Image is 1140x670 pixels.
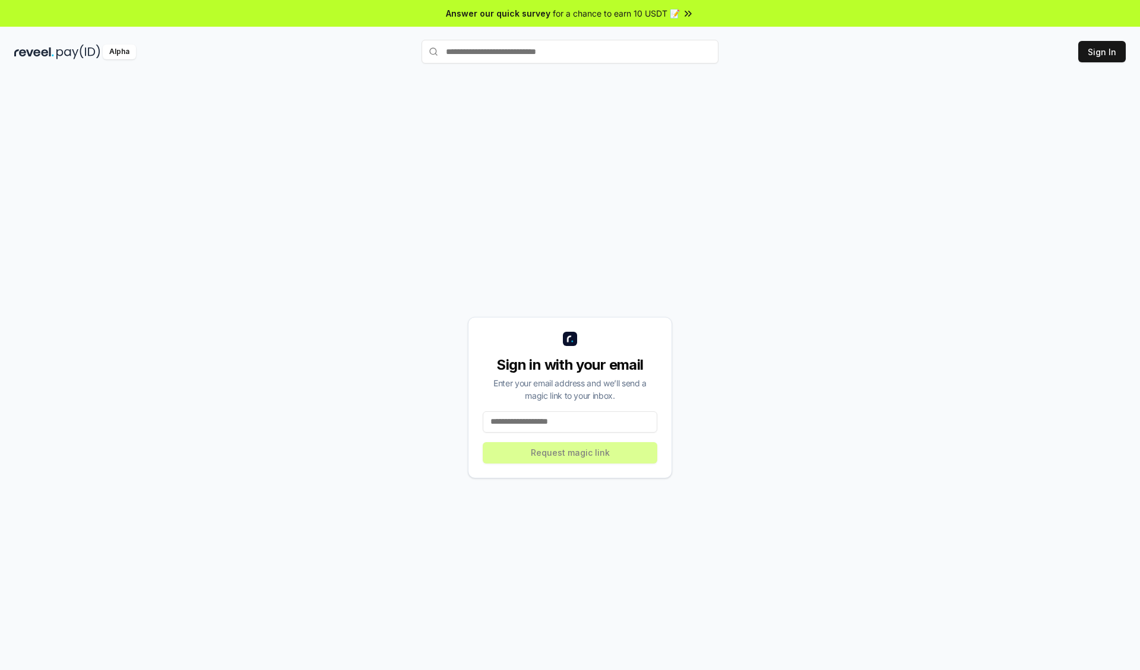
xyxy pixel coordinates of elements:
div: Sign in with your email [483,355,657,374]
button: Sign In [1078,41,1126,62]
img: logo_small [563,332,577,346]
img: reveel_dark [14,45,54,59]
span: for a chance to earn 10 USDT 📝 [553,7,680,20]
div: Alpha [103,45,136,59]
img: pay_id [56,45,100,59]
span: Answer our quick survey [446,7,550,20]
div: Enter your email address and we’ll send a magic link to your inbox. [483,377,657,402]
